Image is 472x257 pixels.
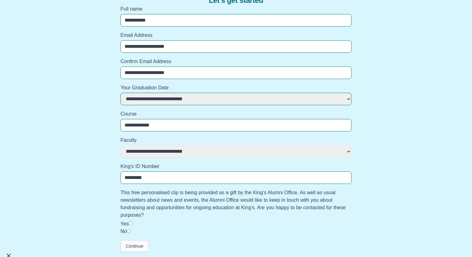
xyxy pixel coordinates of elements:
label: Confirm Email Address [120,58,352,65]
button: Continue [120,240,149,252]
label: Faculty [120,136,352,144]
label: Email Address [120,32,352,39]
label: Course [120,110,352,118]
label: King's ID Number [120,163,352,170]
label: Full name [120,5,352,13]
label: This free personalised clip is being provided as a gift by the King’s Alumni Office. As well as u... [120,189,352,219]
label: Yes [120,221,129,226]
label: Your Graduation Date [120,84,352,91]
label: No [120,229,127,234]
